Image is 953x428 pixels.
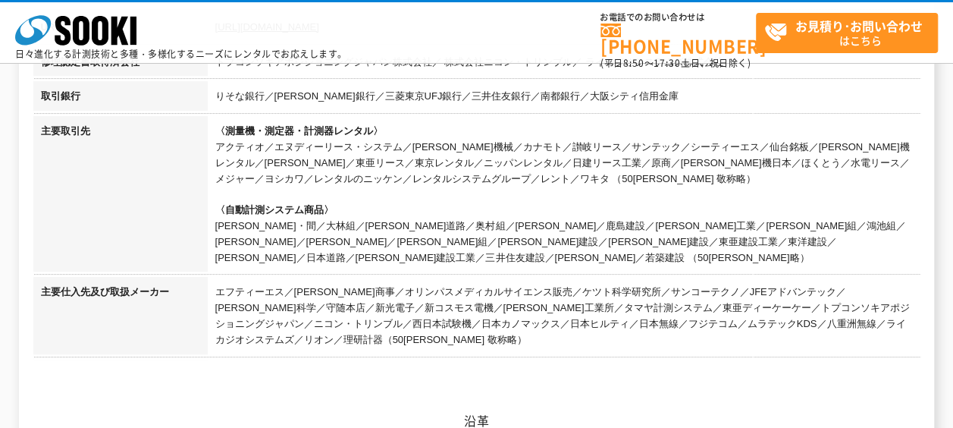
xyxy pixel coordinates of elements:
td: エフティーエス／[PERSON_NAME]商事／オリンパスメディカルサイエンス販売／ケツト科学研究所／サンコーテクノ／JFEアドバンテック／[PERSON_NAME]科学／守随本店／新光電子／新... [208,277,920,359]
span: お電話でのお問い合わせは [600,13,756,22]
span: 〈自動計測システム商品〉 [215,204,334,216]
a: [PHONE_NUMBER] [600,24,756,55]
p: 日々進化する計測技術と多種・多様化するニーズにレンタルでお応えします。 [15,49,347,58]
a: お見積り･お問い合わせはこちら [756,13,938,53]
span: (平日 ～ 土日、祝日除く) [600,56,751,70]
span: 17:30 [654,56,681,70]
th: 取引銀行 [33,81,208,116]
span: 〈測量機・測定器・計測器レンタル〉 [215,125,383,137]
td: りそな銀行／[PERSON_NAME]銀行／三菱東京UFJ銀行／三井住友銀行／南都銀行／大阪シティ信用金庫 [208,81,920,116]
span: 8:50 [623,56,644,70]
th: 主要取引先 [33,116,208,277]
strong: お見積り･お問い合わせ [795,17,923,35]
span: はこちら [764,14,937,52]
td: アクティオ／エヌディーリース・システム／[PERSON_NAME]機械／カナモト／讃岐リース／サンテック／シーティーエス／仙台銘板／[PERSON_NAME]機レンタル／[PERSON_NAME... [208,116,920,277]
